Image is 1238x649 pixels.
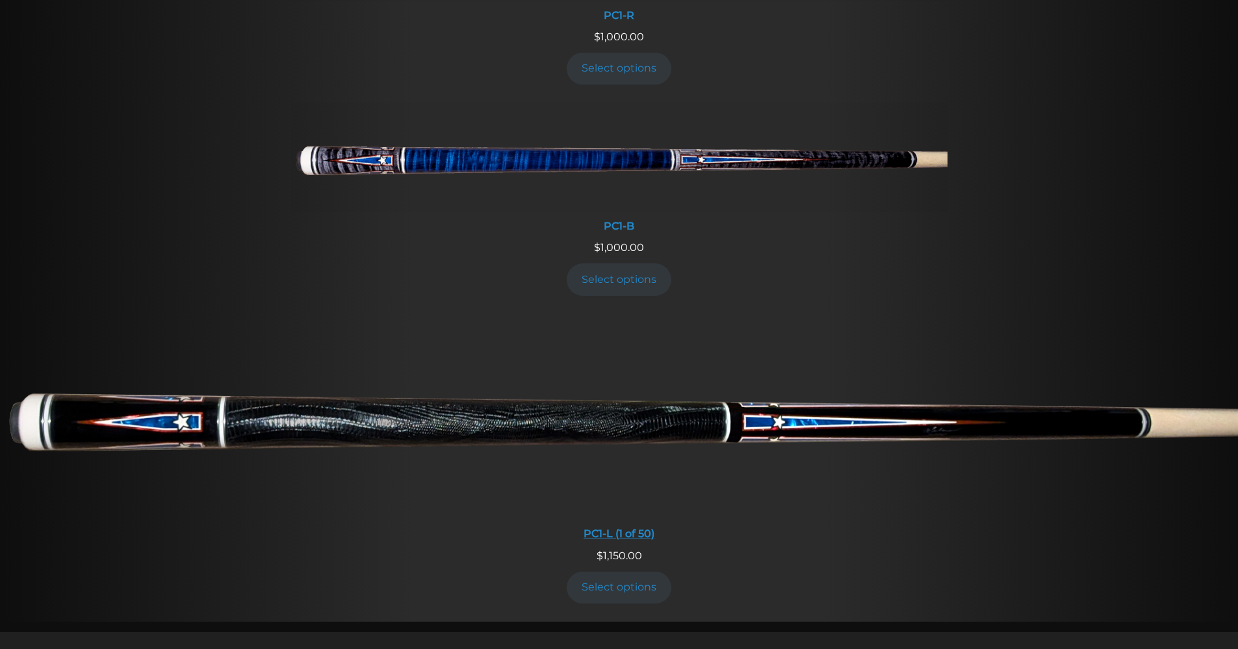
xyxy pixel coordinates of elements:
span: 1,000.00 [594,31,644,43]
div: PC1-B [291,220,948,232]
span: $ [594,31,600,43]
span: $ [597,550,603,562]
a: Add to cart: “PC1-R” [567,53,672,85]
span: 1,150.00 [597,550,642,562]
span: $ [594,241,600,254]
div: PC1-R [291,9,948,21]
a: Add to cart: “PC1-B” [567,263,672,295]
span: 1,000.00 [594,241,644,254]
a: Add to cart: “PC1-L (1 of 50)” [567,572,672,603]
img: PC1-B [291,103,948,212]
a: PC1-B PC1-B [291,103,948,240]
